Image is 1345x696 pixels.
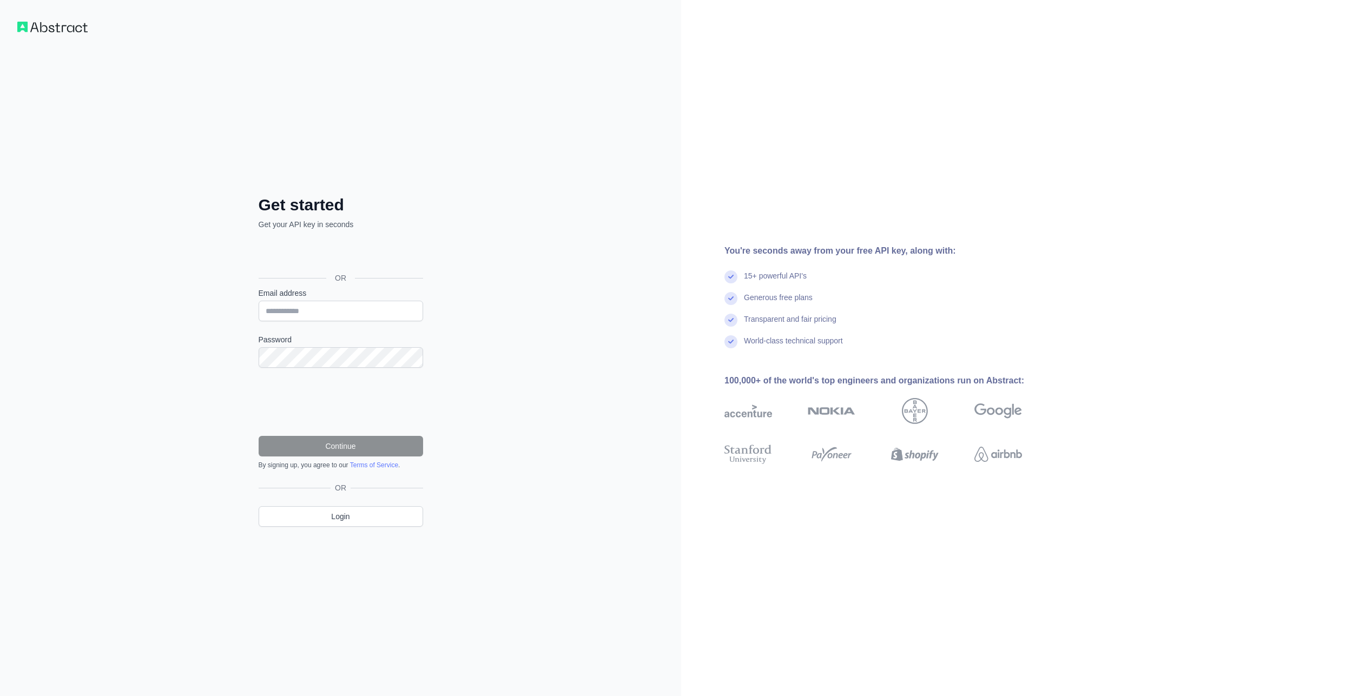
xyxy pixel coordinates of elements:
[808,398,855,424] img: nokia
[724,244,1057,257] div: You're seconds away from your free API key, along with:
[326,273,355,283] span: OR
[744,270,807,292] div: 15+ powerful API's
[974,442,1022,466] img: airbnb
[724,270,737,283] img: check mark
[724,398,772,424] img: accenture
[724,374,1057,387] div: 100,000+ of the world's top engineers and organizations run on Abstract:
[974,398,1022,424] img: google
[17,22,88,32] img: Workflow
[744,314,836,335] div: Transparent and fair pricing
[259,461,423,469] div: By signing up, you agree to our .
[724,442,772,466] img: stanford university
[331,482,351,493] span: OR
[744,335,843,357] div: World-class technical support
[259,334,423,345] label: Password
[744,292,813,314] div: Generous free plans
[259,219,423,230] p: Get your API key in seconds
[891,442,939,466] img: shopify
[724,335,737,348] img: check mark
[259,506,423,527] a: Login
[259,288,423,299] label: Email address
[259,195,423,215] h2: Get started
[253,242,426,266] iframe: Sign in with Google Button
[350,461,398,469] a: Terms of Service
[724,292,737,305] img: check mark
[808,442,855,466] img: payoneer
[902,398,928,424] img: bayer
[724,314,737,327] img: check mark
[259,436,423,456] button: Continue
[259,381,423,423] iframe: reCAPTCHA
